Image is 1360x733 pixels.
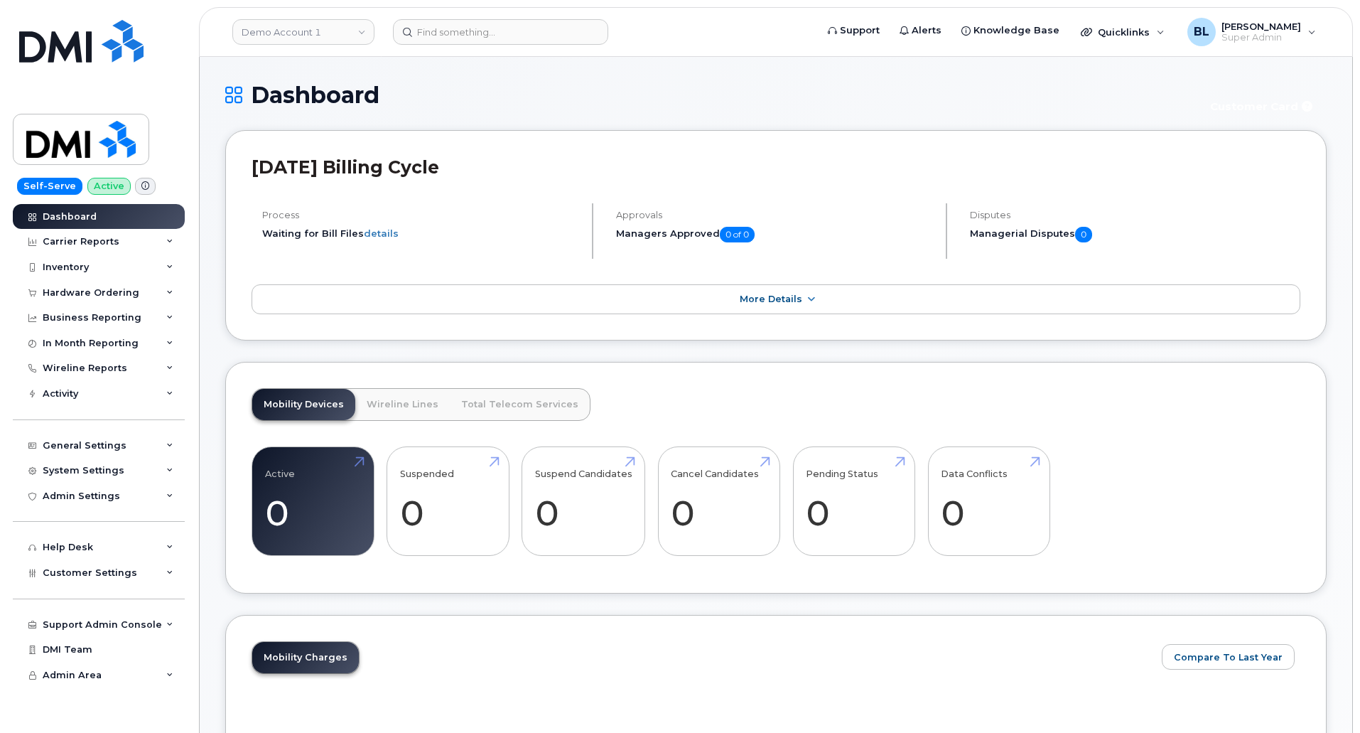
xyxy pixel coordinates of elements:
[616,227,934,242] h5: Managers Approved
[1162,644,1295,670] button: Compare To Last Year
[252,389,355,420] a: Mobility Devices
[806,454,902,548] a: Pending Status 0
[252,642,359,673] a: Mobility Charges
[616,210,934,220] h4: Approvals
[720,227,755,242] span: 0 of 0
[1199,94,1327,119] button: Customer Card
[1075,227,1092,242] span: 0
[355,389,450,420] a: Wireline Lines
[225,82,1192,107] h1: Dashboard
[450,389,590,420] a: Total Telecom Services
[400,454,496,548] a: Suspended 0
[1174,651,1283,664] span: Compare To Last Year
[535,454,632,548] a: Suspend Candidates 0
[364,228,399,239] a: details
[941,454,1037,548] a: Data Conflicts 0
[262,210,580,220] h4: Process
[252,156,1300,178] h2: [DATE] Billing Cycle
[671,454,767,548] a: Cancel Candidates 0
[262,227,580,240] li: Waiting for Bill Files
[970,227,1300,242] h5: Managerial Disputes
[740,294,802,304] span: More Details
[970,210,1300,220] h4: Disputes
[265,454,361,548] a: Active 0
